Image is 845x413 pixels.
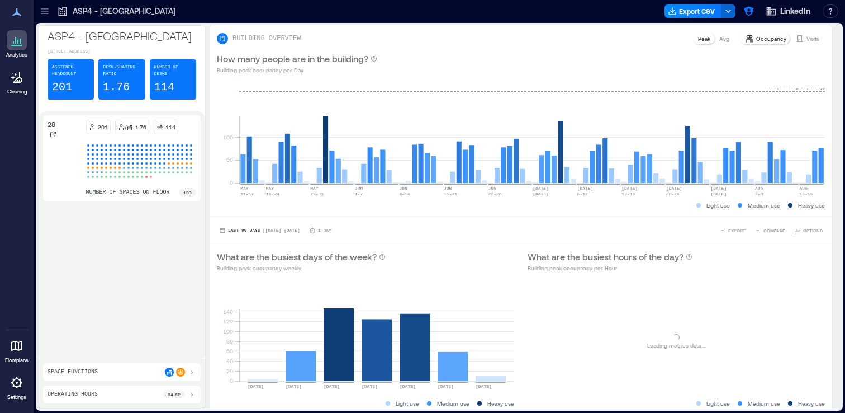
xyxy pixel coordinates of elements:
[806,34,819,43] p: Visits
[266,186,274,191] text: MAY
[240,191,254,196] text: 11-17
[217,65,377,74] p: Building peak occupancy per Day
[444,191,457,196] text: 15-21
[52,79,72,95] p: 201
[706,399,730,408] p: Light use
[437,399,469,408] p: Medium use
[165,123,175,132] p: 114
[748,201,780,210] p: Medium use
[230,377,233,384] tspan: 0
[154,79,174,95] p: 114
[621,186,638,191] text: [DATE]
[621,191,635,196] text: 13-19
[444,186,452,191] text: JUN
[226,348,233,354] tspan: 60
[310,191,324,196] text: 25-31
[223,318,233,325] tspan: 120
[798,399,825,408] p: Heavy use
[217,264,386,273] p: Building peak occupancy weekly
[355,186,363,191] text: JUN
[7,88,27,95] p: Cleaning
[286,384,302,389] text: [DATE]
[226,368,233,374] tspan: 20
[792,225,825,236] button: OPTIONS
[5,357,29,364] p: Floorplans
[664,4,721,18] button: Export CSV
[577,191,588,196] text: 6-12
[230,179,233,186] tspan: 0
[355,191,363,196] text: 1-7
[762,2,814,20] button: LinkedIn
[324,384,340,389] text: [DATE]
[763,227,785,234] span: COMPARE
[103,64,140,77] p: Desk-sharing ratio
[719,34,729,43] p: Avg
[800,191,813,196] text: 10-16
[98,123,108,132] p: 201
[154,64,192,77] p: Number of Desks
[755,191,763,196] text: 3-9
[310,186,319,191] text: MAY
[748,399,780,408] p: Medium use
[3,369,30,404] a: Settings
[798,201,825,210] p: Heavy use
[476,384,492,389] text: [DATE]
[399,191,410,196] text: 8-14
[706,201,730,210] p: Light use
[666,186,682,191] text: [DATE]
[48,368,98,377] p: Space Functions
[223,308,233,315] tspan: 140
[48,120,55,129] p: 28
[803,227,823,234] span: OPTIONS
[487,399,514,408] p: Heavy use
[48,28,196,44] p: ASP4 - [GEOGRAPHIC_DATA]
[73,6,175,17] p: ASP4 - [GEOGRAPHIC_DATA]
[396,399,419,408] p: Light use
[438,384,454,389] text: [DATE]
[135,123,146,132] p: 1.76
[168,391,181,398] p: 8a - 6p
[488,191,502,196] text: 22-28
[710,186,727,191] text: [DATE]
[223,328,233,335] tspan: 100
[248,384,264,389] text: [DATE]
[217,52,368,65] p: How many people are in the building?
[752,225,787,236] button: COMPARE
[232,34,301,43] p: BUILDING OVERVIEW
[528,250,683,264] p: What are the busiest hours of the day?
[400,384,416,389] text: [DATE]
[7,394,26,401] p: Settings
[3,64,31,98] a: Cleaning
[577,186,594,191] text: [DATE]
[86,188,170,197] p: number of spaces on floor
[488,186,497,191] text: JUN
[666,191,680,196] text: 20-26
[217,250,377,264] p: What are the busiest days of the week?
[533,191,549,196] text: [DATE]
[756,34,786,43] p: Occupancy
[533,186,549,191] text: [DATE]
[710,191,727,196] text: [DATE]
[728,227,746,234] span: EXPORT
[226,358,233,364] tspan: 40
[528,264,692,273] p: Building peak occupancy per Hour
[240,186,249,191] text: MAY
[399,186,407,191] text: JUN
[266,191,279,196] text: 18-24
[647,341,706,350] p: Loading metrics data ...
[217,225,302,236] button: Last 90 Days |[DATE]-[DATE]
[362,384,378,389] text: [DATE]
[103,79,130,95] p: 1.76
[125,123,126,132] p: /
[226,156,233,163] tspan: 50
[183,189,192,196] p: 183
[755,186,763,191] text: AUG
[48,48,196,55] p: [STREET_ADDRESS]
[780,6,810,17] span: LinkedIn
[698,34,710,43] p: Peak
[800,186,808,191] text: AUG
[3,27,31,62] a: Analytics
[6,51,27,58] p: Analytics
[717,225,748,236] button: EXPORT
[2,332,32,367] a: Floorplans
